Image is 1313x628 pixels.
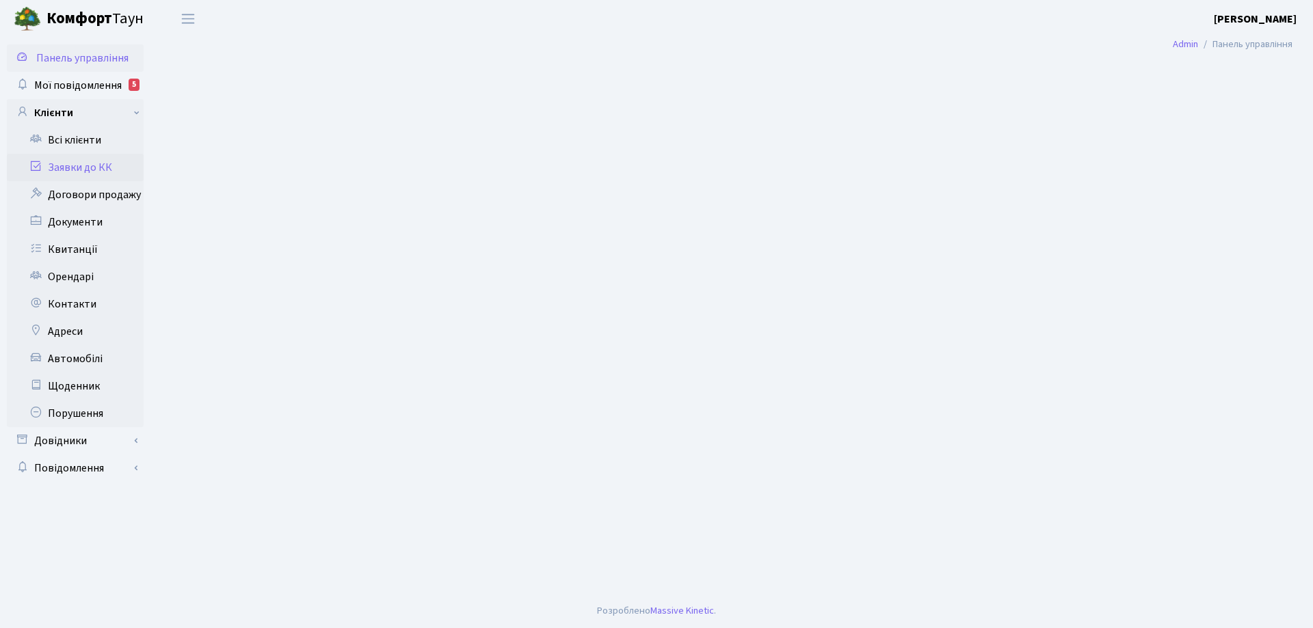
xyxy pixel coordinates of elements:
b: [PERSON_NAME] [1214,12,1297,27]
a: Документи [7,208,144,236]
button: Переключити навігацію [171,8,205,30]
a: Admin [1173,37,1198,51]
a: Заявки до КК [7,154,144,181]
a: Орендарі [7,263,144,290]
a: Панель управління [7,44,144,72]
a: Клієнти [7,99,144,126]
a: Квитанції [7,236,144,263]
a: Договори продажу [7,181,144,208]
a: Мої повідомлення5 [7,72,144,99]
a: [PERSON_NAME] [1214,11,1297,27]
a: Всі клієнти [7,126,144,154]
nav: breadcrumb [1152,30,1313,59]
a: Автомобілі [7,345,144,372]
a: Довідники [7,427,144,454]
a: Порушення [7,400,144,427]
span: Панель управління [36,51,129,66]
a: Адреси [7,318,144,345]
a: Massive Kinetic [650,603,714,618]
div: 5 [129,79,140,91]
li: Панель управління [1198,37,1292,52]
a: Контакти [7,290,144,318]
div: Розроблено . [597,603,716,618]
b: Комфорт [47,8,112,29]
img: logo.png [14,5,41,33]
a: Повідомлення [7,454,144,482]
a: Щоденник [7,372,144,400]
span: Мої повідомлення [34,78,122,93]
span: Таун [47,8,144,31]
